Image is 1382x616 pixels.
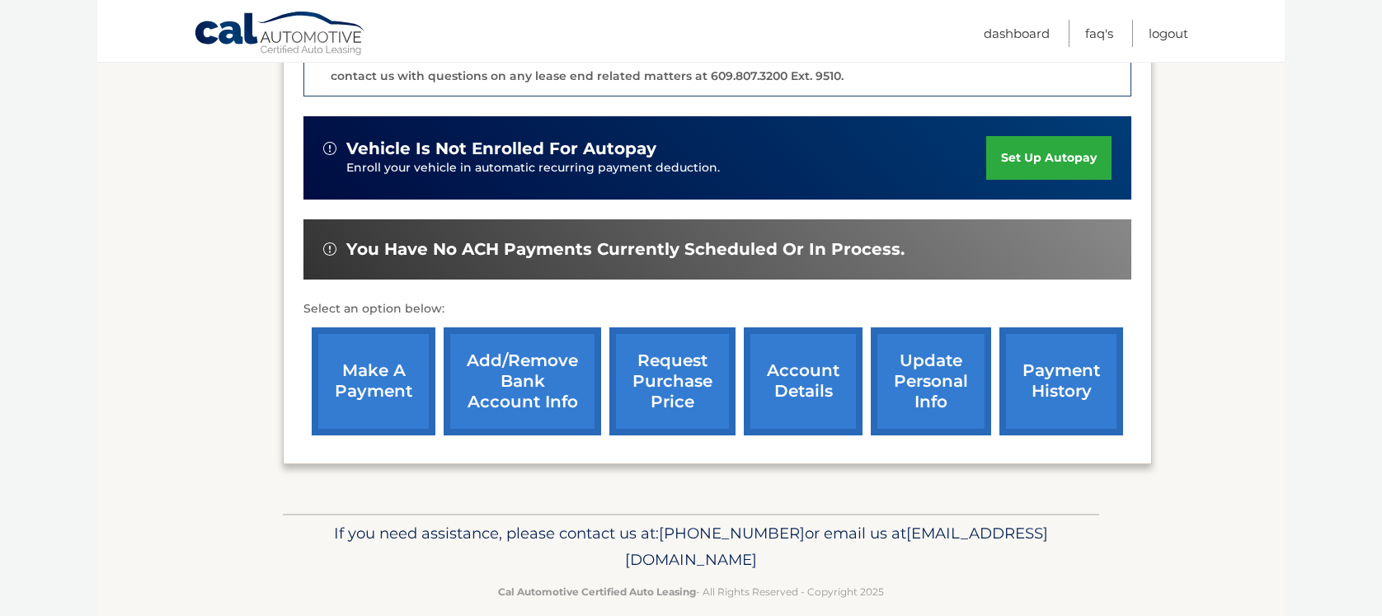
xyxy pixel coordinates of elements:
a: make a payment [312,327,435,435]
p: The end of your lease is approaching soon. A member of our lease end team will be in touch soon t... [331,28,1121,83]
p: Enroll your vehicle in automatic recurring payment deduction. [346,159,986,177]
span: You have no ACH payments currently scheduled or in process. [346,239,905,260]
p: Select an option below: [303,299,1131,319]
a: Add/Remove bank account info [444,327,601,435]
strong: Cal Automotive Certified Auto Leasing [498,585,696,598]
a: Cal Automotive [194,11,367,59]
img: alert-white.svg [323,142,336,155]
a: Logout [1149,20,1188,47]
a: FAQ's [1085,20,1113,47]
a: Dashboard [984,20,1050,47]
a: update personal info [871,327,991,435]
a: request purchase price [609,327,736,435]
a: set up autopay [986,136,1112,180]
a: account details [744,327,863,435]
p: - All Rights Reserved - Copyright 2025 [294,583,1088,600]
span: [PHONE_NUMBER] [659,524,805,543]
p: If you need assistance, please contact us at: or email us at [294,520,1088,573]
a: payment history [999,327,1123,435]
span: vehicle is not enrolled for autopay [346,139,656,159]
img: alert-white.svg [323,242,336,256]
